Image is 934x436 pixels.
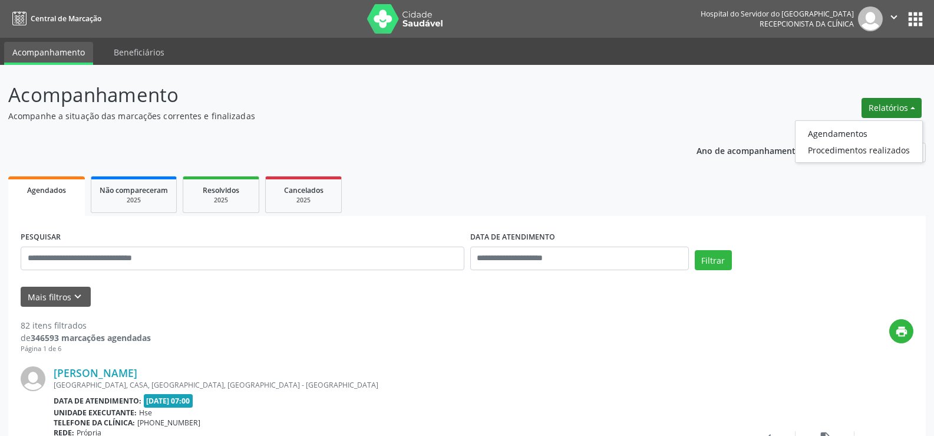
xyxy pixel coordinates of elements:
[8,9,101,28] a: Central de Marcação
[21,366,45,391] img: img
[883,6,905,31] button: 
[8,80,651,110] p: Acompanhamento
[71,290,84,303] i: keyboard_arrow_down
[858,6,883,31] img: img
[695,250,732,270] button: Filtrar
[796,125,922,142] a: Agendamentos
[137,418,200,428] span: [PHONE_NUMBER]
[8,110,651,122] p: Acompanhe a situação das marcações correntes e finalizadas
[144,394,193,408] span: [DATE] 07:00
[760,19,854,29] span: Recepcionista da clínica
[54,396,141,406] b: Data de atendimento:
[862,98,922,118] button: Relatórios
[887,11,900,24] i: 
[905,9,926,29] button: apps
[31,332,151,343] strong: 346593 marcações agendadas
[795,120,923,163] ul: Relatórios
[54,366,137,379] a: [PERSON_NAME]
[203,185,239,195] span: Resolvidos
[54,408,137,418] b: Unidade executante:
[54,380,737,390] div: [GEOGRAPHIC_DATA], CASA, [GEOGRAPHIC_DATA], [GEOGRAPHIC_DATA] - [GEOGRAPHIC_DATA]
[701,9,854,19] div: Hospital do Servidor do [GEOGRAPHIC_DATA]
[21,228,61,247] label: PESQUISAR
[21,344,151,354] div: Página 1 de 6
[4,42,93,65] a: Acompanhamento
[895,325,908,338] i: print
[274,196,333,205] div: 2025
[192,196,250,205] div: 2025
[697,143,801,158] p: Ano de acompanhamento
[105,42,173,63] a: Beneficiários
[889,319,913,343] button: print
[21,332,151,344] div: de
[21,319,151,332] div: 82 itens filtrados
[21,287,91,307] button: Mais filtroskeyboard_arrow_down
[54,418,135,428] b: Telefone da clínica:
[100,185,168,195] span: Não compareceram
[27,185,66,195] span: Agendados
[139,408,152,418] span: Hse
[100,196,168,205] div: 2025
[470,228,555,247] label: DATA DE ATENDIMENTO
[796,142,922,158] a: Procedimentos realizados
[31,14,101,24] span: Central de Marcação
[284,185,324,195] span: Cancelados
